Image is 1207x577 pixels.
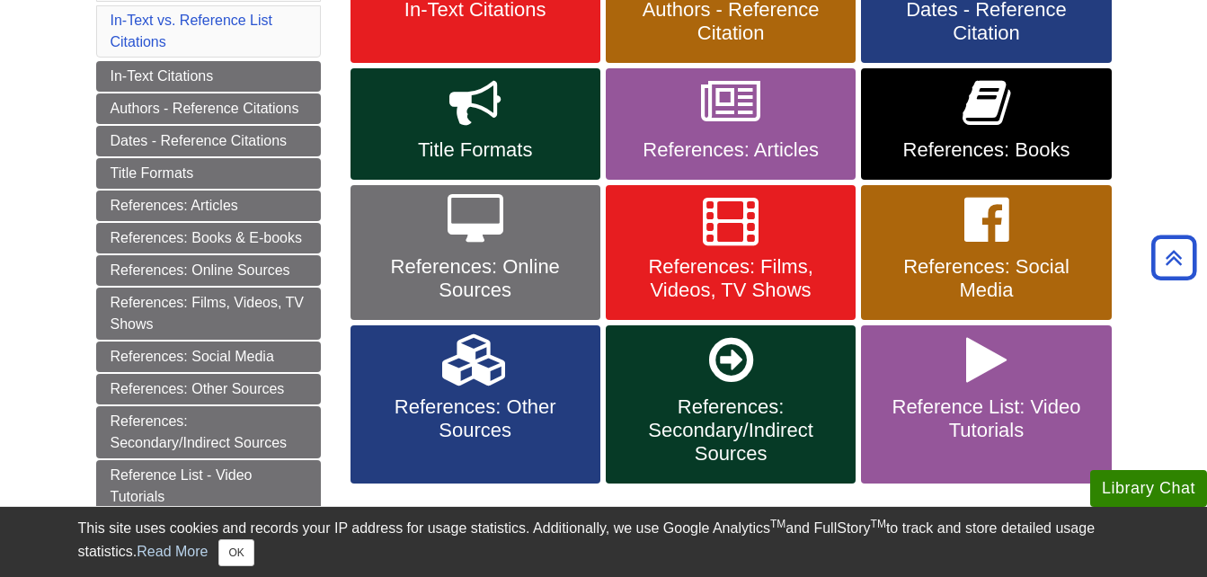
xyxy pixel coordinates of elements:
a: References: Other Sources [351,325,600,484]
a: References: Secondary/Indirect Sources [606,325,856,484]
a: In-Text Citations [96,61,321,92]
a: References: Other Sources [96,374,321,404]
a: In-Text vs. Reference List Citations [111,13,273,49]
a: Reference List - Video Tutorials [96,460,321,512]
a: References: Films, Videos, TV Shows [606,185,856,320]
a: References: Books & E-books [96,223,321,253]
a: References: Online Sources [96,255,321,286]
a: References: Social Media [861,185,1111,320]
sup: TM [770,518,785,530]
span: References: Articles [619,138,842,162]
a: Title Formats [96,158,321,189]
span: Reference List: Video Tutorials [874,395,1097,442]
a: Title Formats [351,68,600,180]
a: References: Films, Videos, TV Shows [96,288,321,340]
sup: TM [871,518,886,530]
div: This site uses cookies and records your IP address for usage statistics. Additionally, we use Goo... [78,518,1130,566]
span: References: Secondary/Indirect Sources [619,395,842,466]
a: References: Articles [606,68,856,180]
button: Close [218,539,253,566]
a: Reference List: Video Tutorials [861,325,1111,484]
span: Title Formats [364,138,587,162]
span: References: Films, Videos, TV Shows [619,255,842,302]
span: References: Books [874,138,1097,162]
a: Back to Top [1145,245,1203,270]
a: References: Social Media [96,342,321,372]
span: References: Other Sources [364,395,587,442]
a: Read More [137,544,208,559]
span: References: Social Media [874,255,1097,302]
a: References: Secondary/Indirect Sources [96,406,321,458]
a: References: Articles [96,191,321,221]
a: Dates - Reference Citations [96,126,321,156]
a: Authors - Reference Citations [96,93,321,124]
span: References: Online Sources [364,255,587,302]
button: Library Chat [1090,470,1207,507]
a: References: Online Sources [351,185,600,320]
a: References: Books [861,68,1111,180]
